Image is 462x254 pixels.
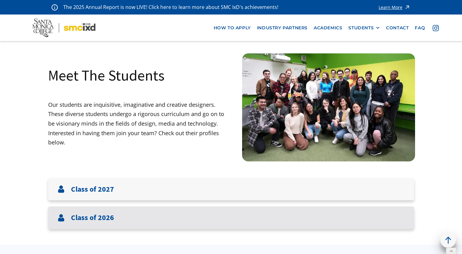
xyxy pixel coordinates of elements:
h1: Meet The Students [48,66,165,85]
div: STUDENTS [348,25,380,31]
img: icon - arrow - alert [404,3,410,11]
img: User icon [57,214,65,222]
div: STUDENTS [348,25,374,31]
a: faq [412,22,428,34]
h3: Class of 2027 [71,185,114,194]
img: icon - instagram [433,25,439,31]
h3: Class of 2026 [71,213,114,222]
p: Our students are inquisitive, imaginative and creative designers. These diverse students undergo ... [48,100,231,147]
p: The 2025 Annual Report is now LIVE! Click here to learn more about SMC IxD's achievements! [63,3,279,11]
a: contact [383,22,412,34]
img: Santa Monica College IxD Students engaging with industry [242,53,415,161]
a: industry partners [254,22,311,34]
a: back to top [440,232,456,248]
img: User icon [57,185,65,193]
img: icon - information - alert [52,4,58,10]
a: Academics [311,22,345,34]
a: Learn More [379,3,410,11]
a: how to apply [211,22,254,34]
div: Learn More [379,5,402,10]
img: Santa Monica College - SMC IxD logo [32,19,95,37]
